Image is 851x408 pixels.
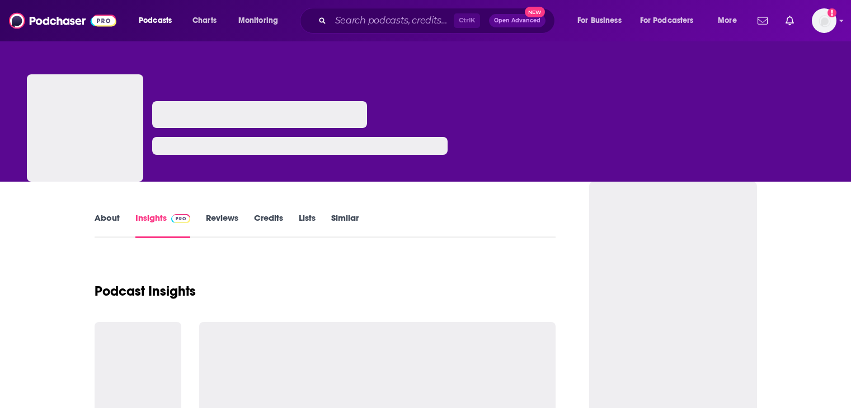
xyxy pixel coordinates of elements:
[577,13,622,29] span: For Business
[206,212,238,238] a: Reviews
[525,7,545,17] span: New
[299,212,316,238] a: Lists
[454,13,480,28] span: Ctrl K
[192,13,217,29] span: Charts
[812,8,836,33] span: Logged in as megcassidy
[9,10,116,31] img: Podchaser - Follow, Share and Rate Podcasts
[570,12,636,30] button: open menu
[331,12,454,30] input: Search podcasts, credits, & more...
[238,13,278,29] span: Monitoring
[131,12,186,30] button: open menu
[185,12,223,30] a: Charts
[231,12,293,30] button: open menu
[95,212,120,238] a: About
[718,13,737,29] span: More
[710,12,751,30] button: open menu
[753,11,772,30] a: Show notifications dropdown
[171,214,191,223] img: Podchaser Pro
[254,212,283,238] a: Credits
[331,212,359,238] a: Similar
[95,283,196,300] h1: Podcast Insights
[640,13,694,29] span: For Podcasters
[812,8,836,33] img: User Profile
[812,8,836,33] button: Show profile menu
[489,14,546,27] button: Open AdvancedNew
[828,8,836,17] svg: Add a profile image
[494,18,540,23] span: Open Advanced
[139,13,172,29] span: Podcasts
[633,12,710,30] button: open menu
[311,8,566,34] div: Search podcasts, credits, & more...
[781,11,798,30] a: Show notifications dropdown
[135,212,191,238] a: InsightsPodchaser Pro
